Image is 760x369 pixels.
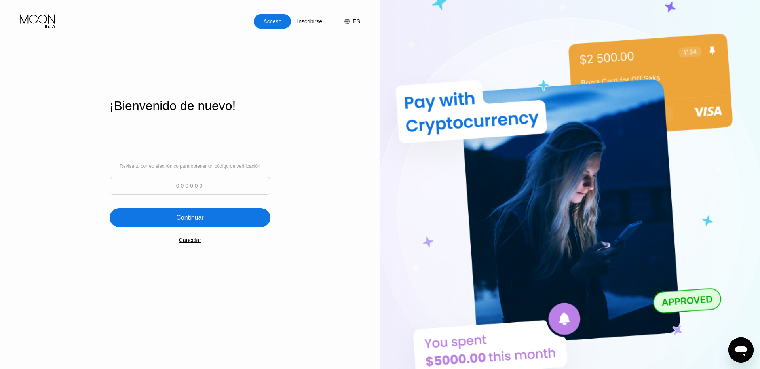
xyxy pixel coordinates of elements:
[262,17,282,25] div: Acceso
[179,237,201,243] div: Cancelar
[291,14,328,29] div: Inscribirse
[728,337,754,363] iframe: Botón para iniciar la ventana de mensajería
[110,177,270,195] input: 000000
[120,164,260,169] div: Revisa tu correo electrónico para obtener un código de verificación
[353,18,360,25] div: ES
[110,99,270,113] div: ¡Bienvenido de nuevo!
[254,14,291,29] div: Acceso
[296,17,323,25] div: Inscribirse
[176,214,203,222] div: Continuar
[110,208,270,227] div: Continuar
[336,14,360,29] div: ES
